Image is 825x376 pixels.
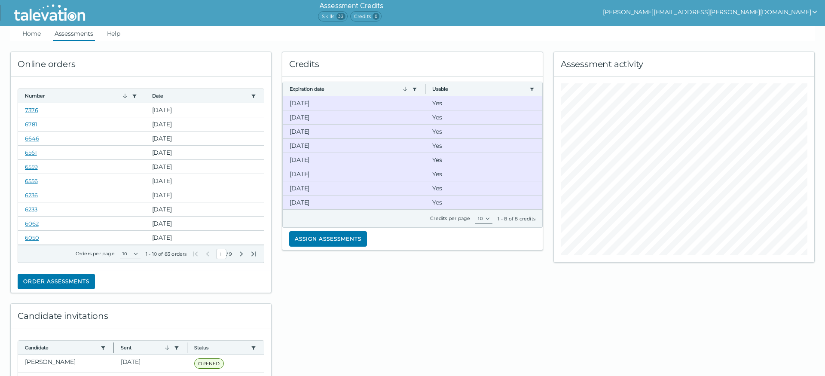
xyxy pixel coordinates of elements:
button: Previous Page [204,251,211,257]
button: Next Page [238,251,245,257]
a: 6062 [25,220,39,227]
a: 6646 [25,135,39,142]
div: Credits [282,52,543,76]
clr-dg-cell: [DATE] [145,188,264,202]
clr-dg-cell: [DATE] [283,167,426,181]
div: Online orders [11,52,271,76]
clr-dg-cell: [DATE] [283,196,426,209]
button: Sent [121,344,171,351]
button: show user actions [603,7,818,17]
clr-dg-cell: [DATE] [114,355,188,373]
clr-dg-cell: [DATE] [145,146,264,159]
clr-dg-cell: [DATE] [145,231,264,245]
clr-dg-cell: [DATE] [145,103,264,117]
a: 7376 [25,107,38,113]
div: 1 - 8 of 8 credits [498,215,535,222]
clr-dg-cell: Yes [425,139,542,153]
label: Credits per page [430,215,470,221]
span: Total Pages [228,251,233,257]
button: Column resize handle [422,79,428,98]
a: 6781 [25,121,37,128]
button: Expiration date [290,86,409,92]
clr-dg-cell: Yes [425,196,542,209]
clr-dg-cell: [DATE] [145,160,264,174]
clr-dg-cell: [DATE] [145,217,264,230]
a: 6556 [25,177,38,184]
button: Column resize handle [184,338,190,357]
button: Candidate [25,344,97,351]
label: Orders per page [76,251,115,257]
clr-dg-cell: Yes [425,110,542,124]
div: Assessment activity [554,52,814,76]
clr-dg-cell: Yes [425,181,542,195]
clr-dg-cell: Yes [425,153,542,167]
a: Home [21,26,43,41]
img: Talevation_Logo_Transparent_white.png [10,2,89,24]
span: 8 [373,13,379,20]
input: Current Page [216,249,226,259]
clr-dg-cell: Yes [425,96,542,110]
button: First Page [192,251,199,257]
a: Assessments [53,26,95,41]
h6: Assessment Credits [318,1,384,11]
clr-dg-cell: [DATE] [145,131,264,145]
span: OPENED [194,358,223,369]
span: Credits [350,11,382,21]
clr-dg-cell: Yes [425,167,542,181]
button: Order assessments [18,274,95,289]
clr-dg-cell: [PERSON_NAME] [18,355,114,373]
clr-dg-cell: Yes [425,125,542,138]
span: 33 [336,13,345,20]
clr-dg-cell: [DATE] [145,174,264,188]
button: Status [194,344,247,351]
button: Assign assessments [289,231,367,247]
div: / [192,249,257,259]
clr-dg-cell: [DATE] [145,117,264,131]
div: Candidate invitations [11,304,271,328]
a: 6236 [25,192,38,199]
button: Number [25,92,128,99]
clr-dg-cell: [DATE] [283,153,426,167]
button: Column resize handle [111,338,116,357]
button: Usable [432,86,526,92]
span: Skills [318,11,347,21]
div: 1 - 10 of 83 orders [146,251,187,257]
a: 6050 [25,234,39,241]
a: 6559 [25,163,38,170]
clr-dg-cell: [DATE] [283,125,426,138]
a: 6561 [25,149,37,156]
clr-dg-cell: [DATE] [283,96,426,110]
clr-dg-cell: [DATE] [283,139,426,153]
a: 6233 [25,206,37,213]
clr-dg-cell: [DATE] [283,110,426,124]
button: Column resize handle [142,86,148,105]
button: Last Page [250,251,257,257]
button: Date [152,92,248,99]
clr-dg-cell: [DATE] [283,181,426,195]
a: Help [105,26,122,41]
clr-dg-cell: [DATE] [145,202,264,216]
